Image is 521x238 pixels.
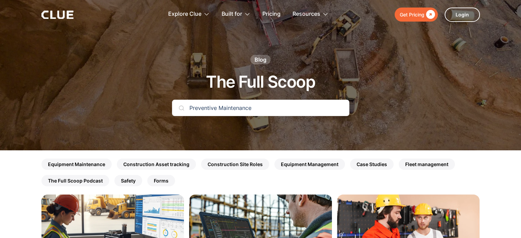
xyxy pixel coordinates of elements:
[168,3,210,25] div: Explore Clue
[41,175,109,186] a: The Full Scoop Podcast
[168,3,201,25] div: Explore Clue
[398,142,521,238] iframe: Chat Widget
[350,159,394,170] a: Case Studies
[41,159,112,170] a: Equipment Maintenance
[117,159,196,170] a: Construction Asset tracking
[206,73,315,91] h1: The Full Scoop
[222,3,250,25] div: Built for
[262,3,281,25] a: Pricing
[445,8,480,22] a: Login
[222,3,242,25] div: Built for
[255,56,266,63] div: Blog
[147,175,175,186] a: Forms
[293,3,328,25] div: Resources
[172,100,349,123] form: Search
[424,10,435,19] div: 
[172,100,349,116] input: Search
[395,8,438,22] a: Get Pricing
[201,159,269,170] a: Construction Site Roles
[274,159,345,170] a: Equipment Management
[400,10,424,19] div: Get Pricing
[179,105,184,111] img: search icon
[293,3,320,25] div: Resources
[114,175,142,186] a: Safety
